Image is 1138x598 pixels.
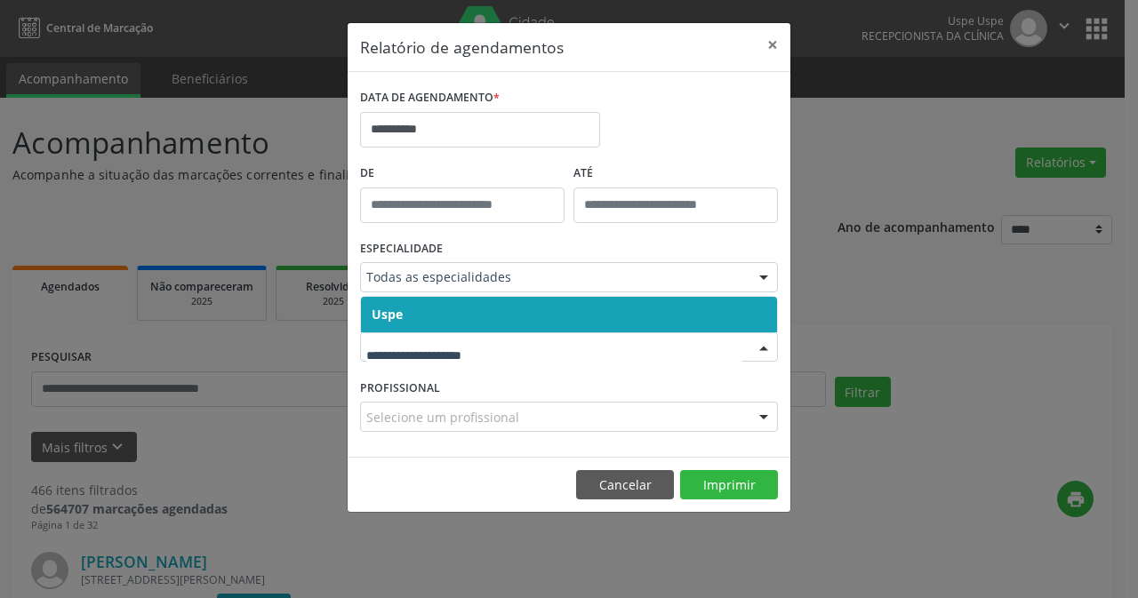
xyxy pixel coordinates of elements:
span: Selecione um profissional [366,408,519,427]
label: ESPECIALIDADE [360,235,443,263]
h5: Relatório de agendamentos [360,36,564,59]
label: PROFISSIONAL [360,374,440,402]
label: ATÉ [573,160,778,187]
span: Todas as especialidades [366,268,741,286]
button: Cancelar [576,470,674,500]
span: Uspe [372,306,403,323]
button: Imprimir [680,470,778,500]
button: Close [755,23,790,67]
label: De [360,160,565,187]
label: DATA DE AGENDAMENTO [360,84,500,112]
